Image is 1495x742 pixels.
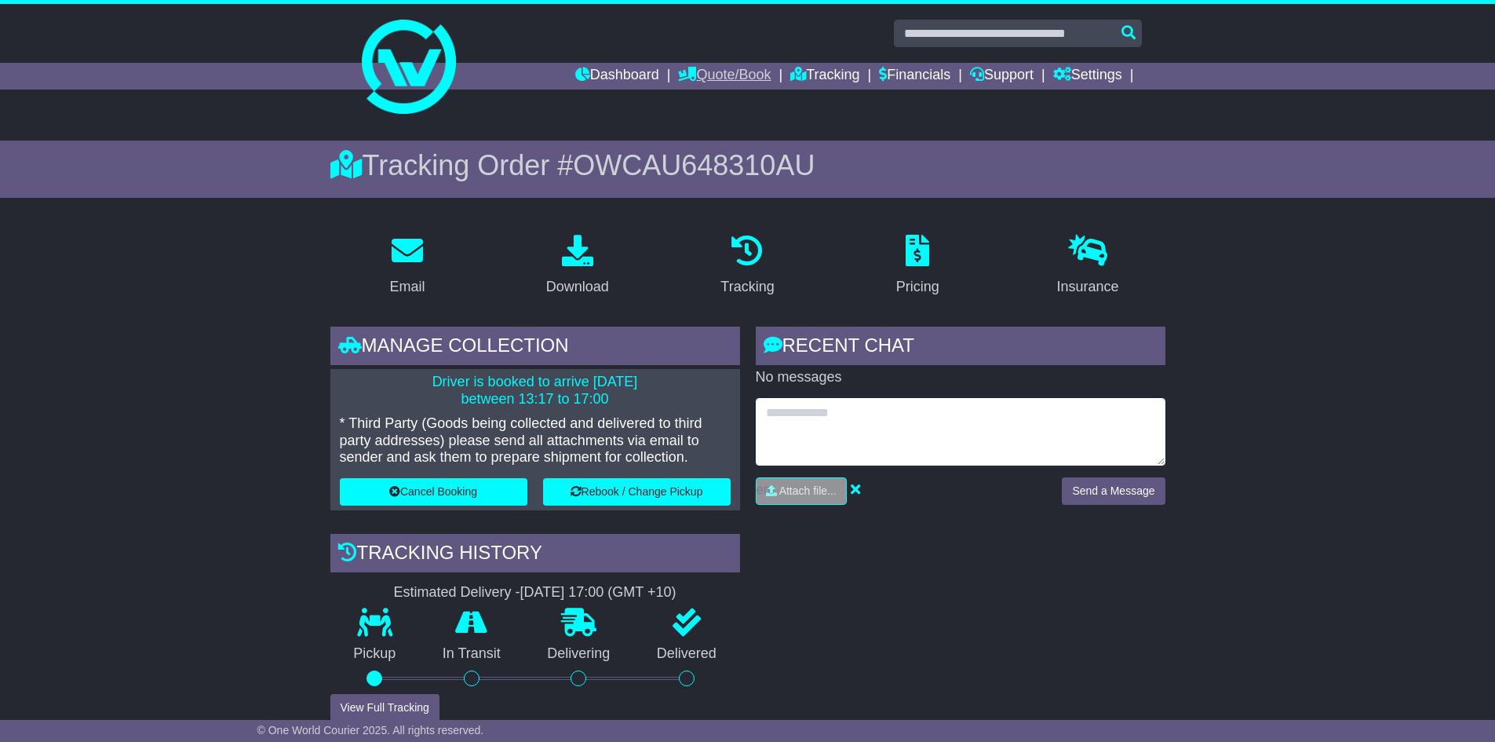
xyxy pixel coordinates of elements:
div: Email [389,276,425,298]
div: Tracking history [330,534,740,576]
button: Send a Message [1062,477,1165,505]
p: No messages [756,369,1165,386]
a: Tracking [790,63,859,90]
button: Rebook / Change Pickup [543,478,731,506]
a: Pricing [886,229,950,303]
div: RECENT CHAT [756,327,1165,369]
button: Cancel Booking [340,478,527,506]
div: [DATE] 17:00 (GMT +10) [520,584,676,601]
a: Dashboard [575,63,659,90]
a: Insurance [1047,229,1129,303]
a: Email [379,229,435,303]
a: Financials [879,63,950,90]
div: Download [546,276,609,298]
div: Manage collection [330,327,740,369]
a: Tracking [710,229,784,303]
p: Pickup [330,645,420,663]
p: Delivering [524,645,634,663]
span: OWCAU648310AU [573,149,815,181]
div: Tracking Order # [330,148,1165,182]
p: Driver is booked to arrive [DATE] between 13:17 to 17:00 [340,374,731,408]
div: Insurance [1057,276,1119,298]
a: Quote/Book [678,63,771,90]
div: Pricing [896,276,939,298]
a: Settings [1053,63,1122,90]
button: View Full Tracking [330,694,439,722]
p: Delivered [633,645,740,663]
div: Estimated Delivery - [330,584,740,601]
a: Download [536,229,619,303]
a: Support [970,63,1034,90]
span: © One World Courier 2025. All rights reserved. [257,724,484,737]
p: * Third Party (Goods being collected and delivered to third party addresses) please send all atta... [340,415,731,466]
div: Tracking [720,276,774,298]
p: In Transit [419,645,524,663]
